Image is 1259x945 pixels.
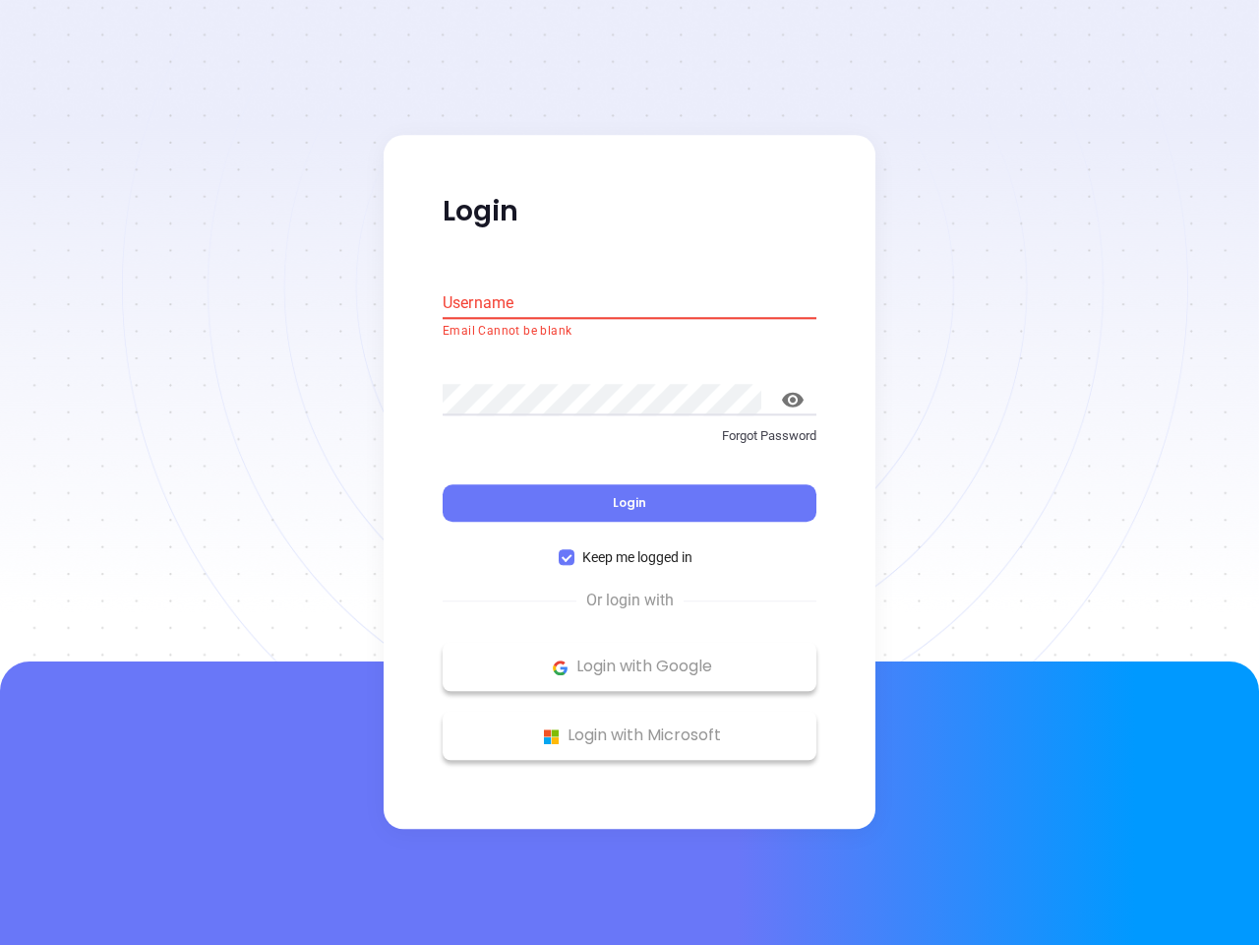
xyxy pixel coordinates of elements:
button: Microsoft Logo Login with Microsoft [443,712,816,761]
img: Google Logo [548,656,572,680]
button: Login [443,485,816,523]
p: Login with Google [452,653,807,682]
p: Login [443,194,816,229]
span: Or login with [576,590,684,613]
p: Forgot Password [443,426,816,446]
button: toggle password visibility [769,376,816,423]
span: Keep me logged in [574,547,700,569]
img: Microsoft Logo [539,724,564,749]
button: Google Logo Login with Google [443,643,816,692]
span: Login [613,495,646,512]
p: Login with Microsoft [452,722,807,751]
p: Email Cannot be blank [443,322,816,342]
a: Forgot Password [443,426,816,462]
